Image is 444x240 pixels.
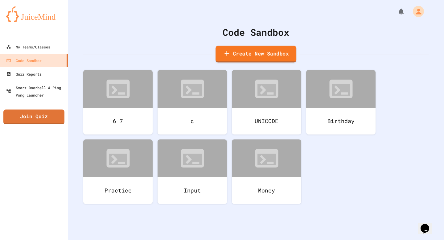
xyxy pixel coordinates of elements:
a: c [158,70,227,134]
a: Input [158,139,227,204]
div: My Account [406,4,425,19]
a: Join Quiz [3,110,64,124]
iframe: chat widget [418,215,438,234]
div: Code Sandbox [6,57,42,64]
div: c [158,108,227,134]
a: UNICODE [232,70,301,134]
div: 6 7 [83,108,153,134]
div: Quiz Reports [6,70,42,78]
div: Money [232,177,301,204]
a: 6 7 [83,70,153,134]
div: Birthday [306,108,376,134]
div: Practice [83,177,153,204]
div: Code Sandbox [83,25,429,39]
a: Birthday [306,70,376,134]
a: Practice [83,139,153,204]
div: Input [158,177,227,204]
img: logo-orange.svg [6,6,62,22]
a: Create New Sandbox [216,46,296,63]
div: My Notifications [386,6,406,17]
div: My Teams/Classes [6,43,50,51]
a: Money [232,139,301,204]
div: Smart Doorbell & Ping Pong Launcher [6,84,65,99]
div: UNICODE [232,108,301,134]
